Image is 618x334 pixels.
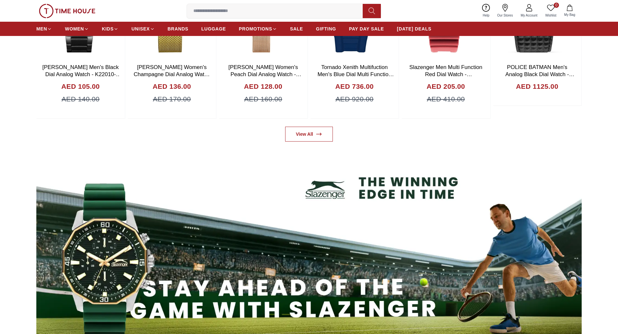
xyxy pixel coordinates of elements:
[244,81,282,92] h4: AED 128.00
[36,26,47,32] span: MEN
[153,81,191,92] h4: AED 136.00
[409,64,482,85] a: Slazenger Men Multi Function Red Dial Watch -SL.9.2274.2.07
[39,4,95,18] img: ...
[61,81,100,92] h4: AED 105.00
[316,23,336,35] a: GIFTING
[493,3,517,19] a: Our Stores
[543,13,559,18] span: Wishlist
[42,64,121,85] a: [PERSON_NAME] Men's Black Dial Analog Watch - K22010-BBBB
[554,3,559,8] span: 0
[201,23,226,35] a: LUGGAGE
[131,26,150,32] span: UNISEX
[335,81,374,92] h4: AED 736.00
[62,94,100,104] span: AED 140.00
[560,3,579,18] button: My Bag
[505,64,575,85] a: POLICE BATMAN Men's Analog Black Dial Watch - PEWGD0022601
[518,13,540,18] span: My Account
[134,64,210,85] a: [PERSON_NAME] Women's Champagne Dial Analog Watch - K22519-GMGC
[239,23,277,35] a: PROMOTIONS
[285,127,333,142] a: View All
[562,12,578,17] span: My Bag
[349,23,384,35] a: PAY DAY SALE
[349,26,384,32] span: PAY DAY SALE
[516,81,558,92] h4: AED 1125.00
[168,23,188,35] a: BRANDS
[102,26,114,32] span: KIDS
[495,13,515,18] span: Our Stores
[153,94,191,104] span: AED 170.00
[397,26,431,32] span: [DATE] DEALS
[290,26,303,32] span: SALE
[65,26,84,32] span: WOMEN
[228,64,301,85] a: [PERSON_NAME] Women's Peach Dial Analog Watch - K23512-RMKF
[168,26,188,32] span: BRANDS
[316,26,336,32] span: GIFTING
[239,26,272,32] span: PROMOTIONS
[201,26,226,32] span: LUGGAGE
[541,3,560,19] a: 0Wishlist
[131,23,154,35] a: UNISEX
[36,23,52,35] a: MEN
[480,13,492,18] span: Help
[427,81,465,92] h4: AED 205.00
[244,94,282,104] span: AED 160.00
[335,94,373,104] span: AED 920.00
[427,94,465,104] span: AED 410.00
[479,3,493,19] a: Help
[318,64,394,85] a: Tornado Xenith Multifuction Men's Blue Dial Multi Function Watch - T23105-BSNNK
[397,23,431,35] a: [DATE] DEALS
[65,23,89,35] a: WOMEN
[290,23,303,35] a: SALE
[102,23,118,35] a: KIDS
